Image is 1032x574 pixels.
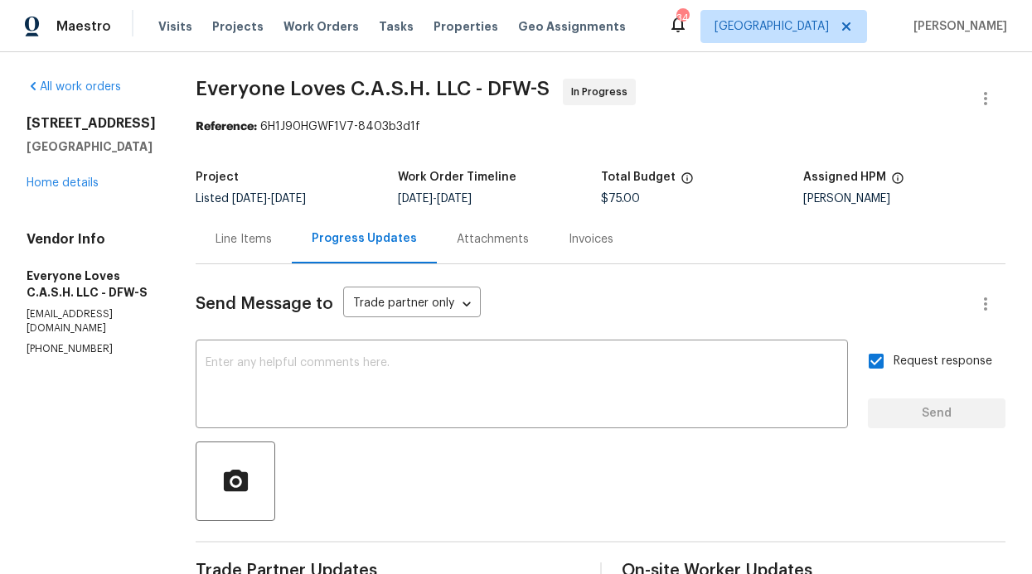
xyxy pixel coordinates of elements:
div: Progress Updates [312,230,417,247]
span: The hpm assigned to this work order. [891,171,904,193]
h5: Total Budget [601,171,676,183]
div: 6H1J90HGWF1V7-8403b3d1f [196,118,1005,135]
span: Everyone Loves C.A.S.H. LLC - DFW-S [196,79,550,99]
div: Invoices [569,231,613,248]
span: Projects [212,18,264,35]
span: Request response [894,353,992,370]
div: 34 [676,10,688,27]
span: Visits [158,18,192,35]
span: Tasks [379,21,414,32]
div: Attachments [457,231,529,248]
h4: Vendor Info [27,231,156,248]
span: Geo Assignments [518,18,626,35]
span: [GEOGRAPHIC_DATA] [715,18,829,35]
span: [DATE] [437,193,472,205]
span: $75.00 [601,193,640,205]
b: Reference: [196,121,257,133]
h2: [STREET_ADDRESS] [27,115,156,132]
h5: Work Order Timeline [398,171,516,183]
h5: [GEOGRAPHIC_DATA] [27,138,156,155]
span: In Progress [571,84,634,100]
p: [EMAIL_ADDRESS][DOMAIN_NAME] [27,307,156,335]
span: - [232,193,306,205]
a: Home details [27,177,99,189]
h5: Project [196,171,239,183]
div: Line Items [216,231,272,248]
div: [PERSON_NAME] [803,193,1005,205]
a: All work orders [27,81,121,93]
span: Send Message to [196,296,333,312]
span: [DATE] [232,193,267,205]
h5: Assigned HPM [803,171,886,183]
p: [PHONE_NUMBER] [27,342,156,356]
span: Listed [196,193,306,205]
span: [DATE] [398,193,433,205]
span: [DATE] [271,193,306,205]
span: The total cost of line items that have been proposed by Opendoor. This sum includes line items th... [681,171,694,193]
span: Maestro [56,18,111,35]
span: Work Orders [283,18,359,35]
span: Properties [434,18,498,35]
div: Trade partner only [343,291,481,318]
span: - [398,193,472,205]
span: [PERSON_NAME] [907,18,1007,35]
h5: Everyone Loves C.A.S.H. LLC - DFW-S [27,268,156,301]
